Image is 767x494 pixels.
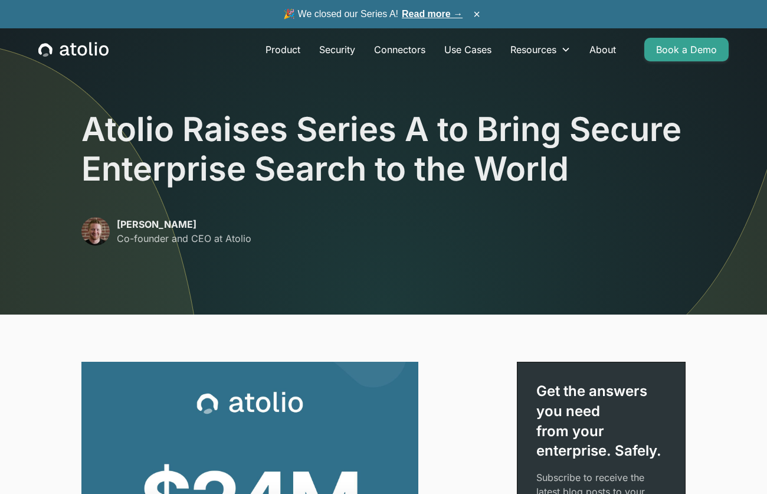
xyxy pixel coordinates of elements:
[365,38,435,61] a: Connectors
[117,217,251,231] p: [PERSON_NAME]
[580,38,625,61] a: About
[536,381,666,460] div: Get the answers you need from your enterprise. Safely.
[470,8,484,21] button: ×
[310,38,365,61] a: Security
[117,231,251,246] p: Co-founder and CEO at Atolio
[38,42,109,57] a: home
[283,7,463,21] span: 🎉 We closed our Series A!
[402,9,463,19] a: Read more →
[81,110,686,189] h1: Atolio Raises Series A to Bring Secure Enterprise Search to the World
[256,38,310,61] a: Product
[510,42,556,57] div: Resources
[501,38,580,61] div: Resources
[435,38,501,61] a: Use Cases
[644,38,729,61] a: Book a Demo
